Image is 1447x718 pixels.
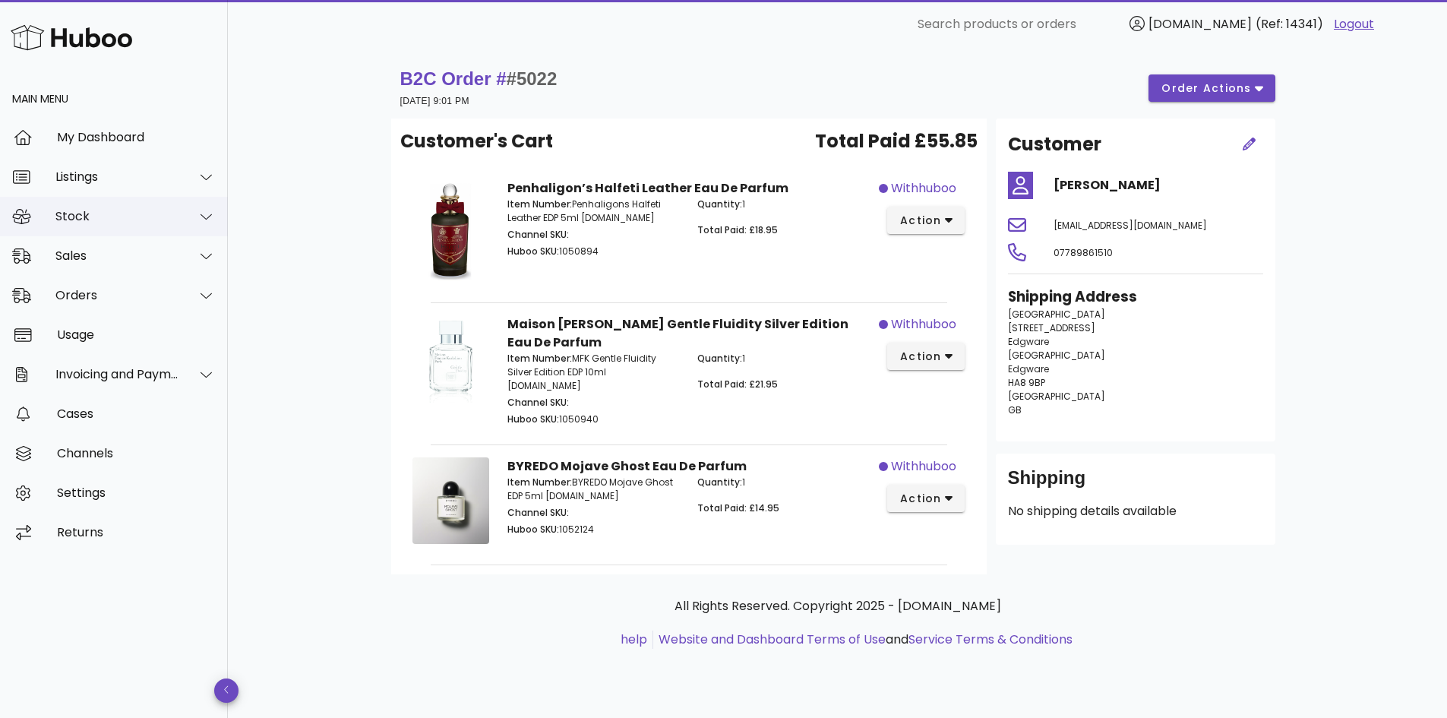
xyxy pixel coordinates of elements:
[57,446,216,460] div: Channels
[1334,15,1374,33] a: Logout
[697,352,742,365] span: Quantity:
[57,525,216,539] div: Returns
[697,198,870,211] p: 1
[1008,335,1049,348] span: Edgware
[1008,502,1263,520] p: No shipping details available
[659,631,886,648] a: Website and Dashboard Terms of Use
[697,476,742,489] span: Quantity:
[891,315,956,334] span: withhuboo
[1256,15,1323,33] span: (Ref: 14341)
[899,349,942,365] span: action
[507,506,569,519] span: Channel SKU:
[1148,74,1275,102] button: order actions
[1008,390,1105,403] span: [GEOGRAPHIC_DATA]
[507,523,559,536] span: Huboo SKU:
[1008,321,1095,334] span: [STREET_ADDRESS]
[621,631,647,648] a: help
[507,315,848,351] strong: Maison [PERSON_NAME] Gentle Fluidity Silver Edition Eau De Parfum
[1008,349,1105,362] span: [GEOGRAPHIC_DATA]
[697,198,742,210] span: Quantity:
[507,245,559,258] span: Huboo SKU:
[507,228,569,241] span: Channel SKU:
[507,352,572,365] span: Item Number:
[1054,219,1207,232] span: [EMAIL_ADDRESS][DOMAIN_NAME]
[697,352,870,365] p: 1
[507,413,559,425] span: Huboo SKU:
[1008,362,1049,375] span: Edgware
[412,457,489,544] img: Product Image
[908,631,1073,648] a: Service Terms & Conditions
[507,179,788,197] strong: Penhaligon’s Halfeti Leather Eau De Parfum
[1008,376,1045,389] span: HA8 9BP
[887,207,965,234] button: action
[1148,15,1252,33] span: [DOMAIN_NAME]
[507,352,680,393] p: MFK Gentle Fluidity Silver Edition EDP 10ml [DOMAIN_NAME]
[400,68,558,89] strong: B2C Order #
[11,21,132,54] img: Huboo Logo
[55,169,179,184] div: Listings
[1054,246,1113,259] span: 07789861510
[653,631,1073,649] li: and
[507,476,572,489] span: Item Number:
[507,396,569,409] span: Channel SKU:
[891,457,956,476] span: withhuboo
[507,413,680,426] p: 1050940
[697,476,870,489] p: 1
[1161,81,1252,96] span: order actions
[400,96,469,106] small: [DATE] 9:01 PM
[412,179,489,282] img: Product Image
[55,209,179,223] div: Stock
[55,288,179,302] div: Orders
[899,213,942,229] span: action
[57,406,216,421] div: Cases
[507,245,680,258] p: 1050894
[507,523,680,536] p: 1052124
[1008,286,1263,308] h3: Shipping Address
[57,327,216,342] div: Usage
[1054,176,1263,195] h4: [PERSON_NAME]
[507,198,572,210] span: Item Number:
[1008,403,1022,416] span: GB
[403,597,1272,615] p: All Rights Reserved. Copyright 2025 - [DOMAIN_NAME]
[887,343,965,370] button: action
[400,128,553,155] span: Customer's Cart
[697,501,779,514] span: Total Paid: £14.95
[507,476,680,503] p: BYREDO Mojave Ghost EDP 5ml [DOMAIN_NAME]
[899,491,942,507] span: action
[507,68,558,89] span: #5022
[887,485,965,512] button: action
[815,128,978,155] span: Total Paid £55.85
[891,179,956,198] span: withhuboo
[55,248,179,263] div: Sales
[412,315,489,403] img: Product Image
[507,457,747,475] strong: BYREDO Mojave Ghost Eau De Parfum
[697,378,778,391] span: Total Paid: £21.95
[1008,308,1105,321] span: [GEOGRAPHIC_DATA]
[1008,131,1101,158] h2: Customer
[57,486,216,500] div: Settings
[507,198,680,225] p: Penhaligons Halfeti Leather EDP 5ml [DOMAIN_NAME]
[1008,466,1263,502] div: Shipping
[55,367,179,381] div: Invoicing and Payments
[697,223,778,236] span: Total Paid: £18.95
[57,130,216,144] div: My Dashboard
